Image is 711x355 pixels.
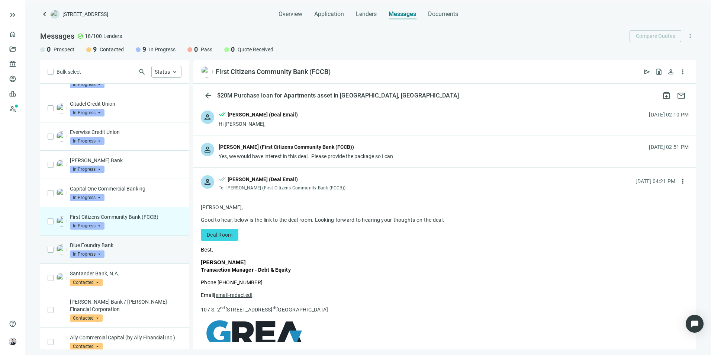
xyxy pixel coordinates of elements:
span: more_vert [679,68,686,76]
span: person [667,68,675,76]
span: In Progress [70,109,104,116]
p: Capital One Commercial Banking [70,185,181,192]
button: more_vert [677,66,689,78]
p: Everwise Credit Union [70,128,181,136]
span: send [643,68,651,76]
p: Blue Foundry Bank [70,242,181,249]
span: Lenders [103,32,122,40]
button: Compare Quotes [630,30,681,42]
span: more_vert [687,33,694,39]
span: Documents [428,10,458,18]
div: [DATE] 04:21 PM [636,177,675,185]
p: Santander Bank, N.A. [70,270,181,277]
div: Yes, we would have interest in this deal. Please provide the package so I can [219,153,393,160]
button: mail [674,88,689,103]
span: archive [662,91,671,100]
span: search [138,68,146,76]
div: Hi [PERSON_NAME], [219,120,298,128]
span: keyboard_arrow_up [171,68,178,75]
span: In Progress [149,46,176,53]
div: [DATE] 02:10 PM [649,111,689,119]
p: [PERSON_NAME] Bank / [PERSON_NAME] Financial Corporation [70,298,181,313]
span: person [203,145,212,154]
span: person [203,177,212,186]
span: In Progress [70,194,104,201]
span: Messages [40,32,74,41]
img: 3c802d7e-114a-4634-a557-878eed3032f8.png [57,160,67,170]
a: keyboard_arrow_left [40,10,49,19]
span: In Progress [70,250,104,258]
p: Citadel Credit Union [70,100,181,108]
span: Prospect [54,46,74,53]
span: 18/100 [85,32,102,40]
img: avatar [9,338,16,345]
span: account_balance [9,60,14,68]
button: more_vert [684,30,696,42]
button: more_vert [677,175,689,187]
p: Ally Commercial Capital (by Ally Financial Inc ) [70,334,181,341]
span: Contacted [70,314,103,322]
span: 9 [142,45,146,54]
span: more_vert [679,177,686,185]
img: 4588c9b8-42bf-4904-b2a7-d5f7e0193bdf [201,66,213,78]
div: [DATE] 02:51 PM [649,143,689,151]
img: 261f0efd-13fc-4df4-ba06-34423248265b [57,273,67,283]
span: Status [155,69,170,75]
span: Contacted [100,46,124,53]
span: mail [677,91,686,100]
span: 0 [194,45,198,54]
button: arrow_back [201,88,216,103]
button: archive [659,88,674,103]
span: Bulk select [57,68,81,76]
div: $20M Purchase loan for Apartments asset in [GEOGRAPHIC_DATA], [GEOGRAPHIC_DATA] [216,92,460,99]
div: Open Intercom Messenger [686,315,704,333]
img: 4588c9b8-42bf-4904-b2a7-d5f7e0193bdf [57,216,67,227]
span: In Progress [70,81,104,88]
span: Pass [201,46,212,53]
span: Overview [279,10,302,18]
span: Quote Received [238,46,273,53]
span: done_all [219,175,226,185]
span: person [203,113,212,122]
div: To: [219,185,347,191]
p: [PERSON_NAME] Bank [70,157,181,164]
span: 0 [231,45,235,54]
span: 0 [47,45,51,54]
img: 85cc5686-cbfb-4092-b6a7-d9e9e3daedf0 [57,131,67,142]
img: 22c0c756-752d-4072-b9f7-266bf648b86f [57,244,67,255]
span: arrow_back [204,91,213,100]
span: done_all [219,111,226,120]
span: In Progress [70,166,104,173]
span: In Progress [70,137,104,145]
button: request_quote [653,66,665,78]
button: send [641,66,653,78]
span: Application [314,10,344,18]
div: [PERSON_NAME] (Deal Email) [228,175,298,183]
img: deal-logo [51,10,59,19]
button: person [665,66,677,78]
span: 9 [93,45,97,54]
span: [STREET_ADDRESS] [62,10,108,18]
span: [PERSON_NAME] (First Citizens Community Bank (FCCB)) [226,185,345,191]
span: Contacted [70,343,103,350]
span: In Progress [70,222,104,230]
span: help [9,320,16,327]
button: keyboard_double_arrow_right [8,10,17,19]
div: [PERSON_NAME] (Deal Email) [228,111,298,119]
span: request_quote [655,68,663,76]
div: [PERSON_NAME] (First Citizens Community Bank (FCCB)) [219,143,354,151]
span: Contacted [70,279,103,286]
span: Lenders [356,10,377,18]
div: First Citizens Community Bank (FCCB) [216,67,331,76]
p: First Citizens Community Bank (FCCB) [70,213,181,221]
span: Messages [389,10,416,17]
img: 2cbe36fd-62e2-470a-a228-3f5ee6a9a64a [57,188,67,198]
img: 2938654b-dc07-4747-b65f-292b1ebd5470 [57,103,67,113]
span: check_circle [77,33,83,39]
